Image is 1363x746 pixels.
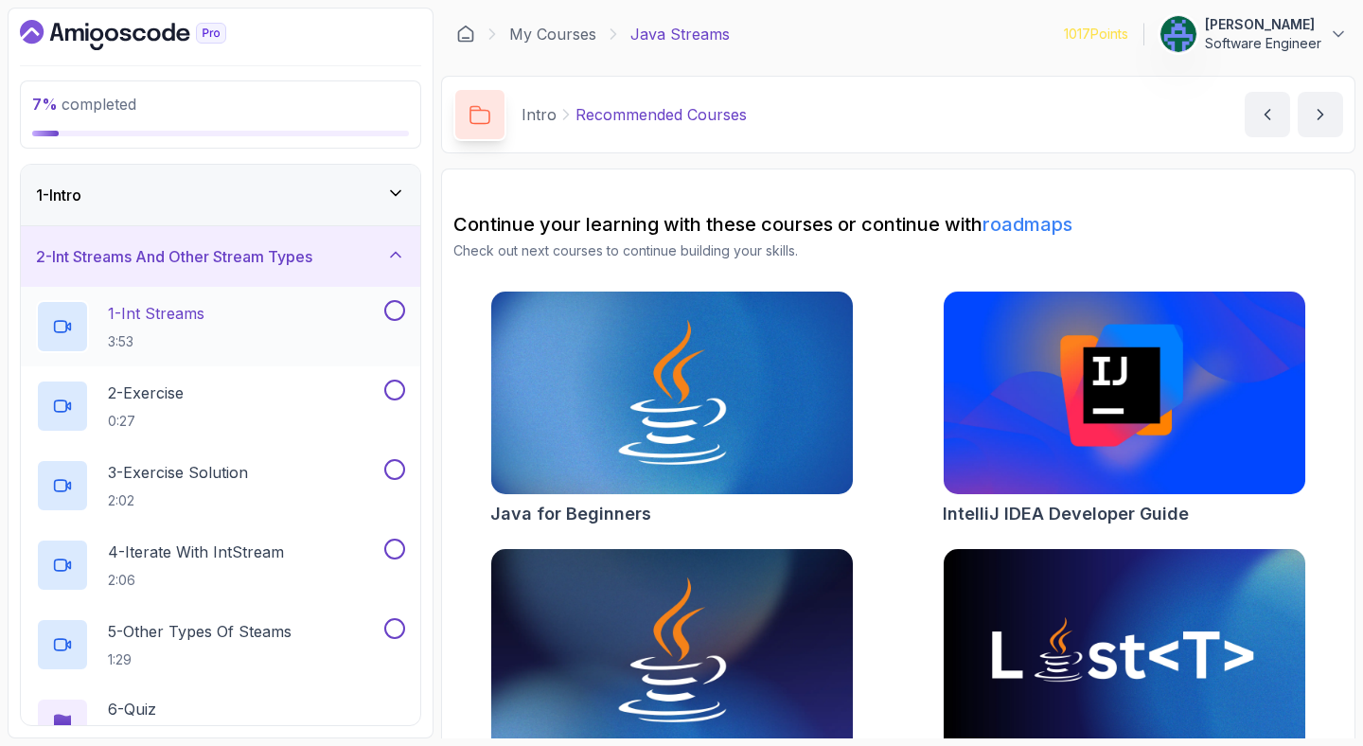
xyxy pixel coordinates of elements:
p: 6 - Quiz [108,698,156,720]
button: user profile image[PERSON_NAME]Software Engineer [1159,15,1348,53]
button: next content [1298,92,1343,137]
h2: IntelliJ IDEA Developer Guide [943,501,1189,527]
button: 2-Exercise0:27 [36,380,405,433]
p: Software Engineer [1205,34,1321,53]
button: 5-Other Types Of Steams1:29 [36,618,405,671]
button: 1-Intro [21,165,420,225]
p: Recommended Courses [575,103,747,126]
a: roadmaps [982,213,1072,236]
button: 1-Int Streams3:53 [36,300,405,353]
p: 1017 Points [1064,25,1128,44]
h3: 1 - Intro [36,184,81,206]
span: completed [32,95,136,114]
h3: 2 - Int Streams And Other Stream Types [36,245,312,268]
a: Java for Beginners cardJava for Beginners [490,291,854,527]
button: previous content [1245,92,1290,137]
p: 1 - Int Streams [108,302,204,325]
button: 4-Iterate with IntStream2:06 [36,539,405,592]
p: Java Streams [630,23,730,45]
p: 1:29 [108,650,292,669]
p: Check out next courses to continue building your skills. [453,241,1343,260]
a: Dashboard [20,20,270,50]
span: 7 % [32,95,58,114]
p: Intro [522,103,557,126]
p: 2 - Exercise [108,382,184,404]
button: 2-Int Streams And Other Stream Types [21,226,420,287]
a: My Courses [509,23,596,45]
p: [PERSON_NAME] [1205,15,1321,34]
img: IntelliJ IDEA Developer Guide card [944,292,1305,494]
img: user profile image [1160,16,1196,52]
p: 3 - Exercise Solution [108,461,248,484]
img: Java for Beginners card [491,292,853,494]
h2: Continue your learning with these courses or continue with [453,211,1343,238]
p: 0:27 [108,412,184,431]
p: 2:06 [108,571,284,590]
p: 2:02 [108,491,248,510]
p: 5 - Other Types Of Steams [108,620,292,643]
h2: Java for Beginners [490,501,651,527]
a: IntelliJ IDEA Developer Guide cardIntelliJ IDEA Developer Guide [943,291,1306,527]
a: Dashboard [456,25,475,44]
p: 3:53 [108,332,204,351]
p: 4 - Iterate with IntStream [108,541,284,563]
button: 3-Exercise Solution2:02 [36,459,405,512]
